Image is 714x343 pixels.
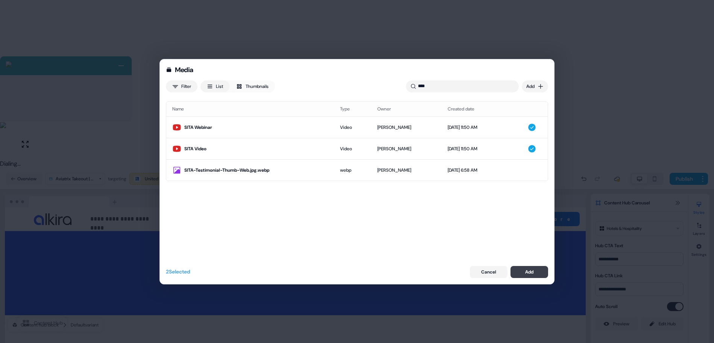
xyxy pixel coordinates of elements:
div: [PERSON_NAME] [377,145,436,153]
button: Thumbnails [229,80,275,92]
div: 2 Selected [166,268,190,276]
button: Cancel [470,266,507,278]
div: [PERSON_NAME] [377,166,436,174]
div: [PERSON_NAME] [377,124,436,131]
th: Type [334,102,371,117]
div: SITA Webinar [184,124,328,131]
th: Owner [371,102,442,117]
div: [DATE] 6:58 AM [448,166,500,174]
div: webp [340,166,365,174]
th: Created date [442,102,506,117]
div: Video [340,124,365,131]
div: Media [175,65,193,74]
div: SITA Video [184,145,328,153]
button: Add [510,266,548,278]
button: Filter [166,80,197,92]
div: [DATE] 11:50 AM [448,124,500,131]
div: SITA-Testimonial-Thumb-Web.jpg.webp [184,166,328,174]
th: Name [166,102,334,117]
button: Add [522,80,548,92]
div: Add [525,268,533,276]
div: Video [340,145,365,153]
div: [DATE] 11:50 AM [448,145,500,153]
button: List [201,80,229,92]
